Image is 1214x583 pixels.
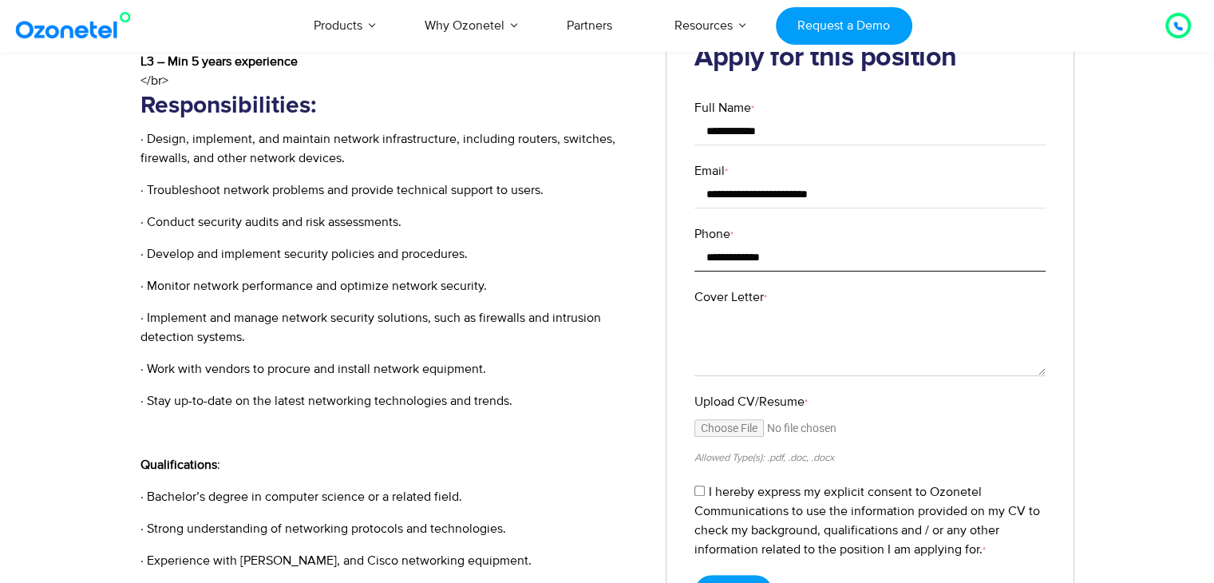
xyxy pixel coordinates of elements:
[140,359,643,379] p: · Work with vendors to procure and install network equipment.
[694,98,1046,117] label: Full Name
[694,484,1040,557] label: I hereby express my explicit consent to Ozonetel Communications to use the information provided o...
[694,392,1046,411] label: Upload CV/Resume
[694,161,1046,180] label: Email
[140,519,643,538] p: · Strong understanding of networking protocols and technologies.
[140,308,643,347] p: · Implement and manage network security solutions, such as firewalls and intrusion detection syst...
[776,7,912,45] a: Request a Demo
[140,391,643,410] p: · Stay up-to-date on the latest networking technologies and trends.
[140,180,643,200] p: · Troubleshoot network problems and provide technical support to users.
[140,71,643,90] div: </br>
[694,224,1046,244] label: Phone
[140,54,298,69] b: L3 – Min 5 years experience
[140,212,643,232] p: · Conduct security audits and risk assessments.
[140,129,643,168] p: · Design, implement, and maintain network infrastructure, including routers, switches, firewalls,...
[694,451,834,464] small: Allowed Type(s): .pdf, .doc, .docx
[140,487,643,506] p: · Bachelor’s degree in computer science or a related field.
[140,93,316,117] b: Responsibilities:
[140,244,643,264] p: · Develop and implement security policies and procedures.
[694,288,1046,307] label: Cover Letter
[140,457,217,473] b: Qualifications
[140,455,643,474] p: :
[140,276,643,295] p: · Monitor network performance and optimize network security.
[140,551,643,570] p: · Experience with [PERSON_NAME], and Cisco networking equipment.
[694,42,1046,74] h2: Apply for this position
